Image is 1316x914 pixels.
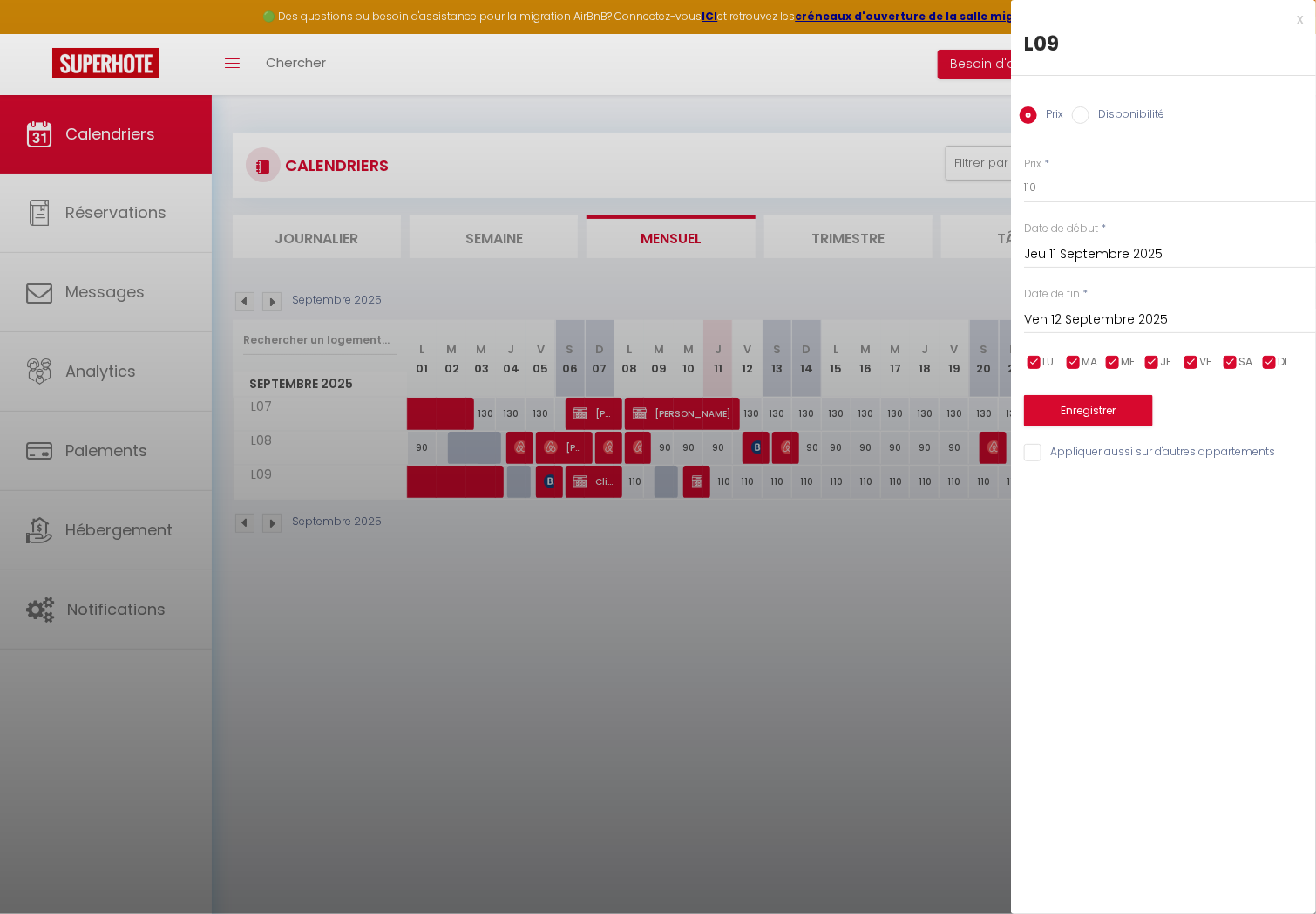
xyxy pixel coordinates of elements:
span: ME [1122,354,1136,371]
button: Enregistrer [1024,395,1153,426]
div: x [1011,9,1303,30]
label: Prix [1024,156,1041,173]
label: Prix [1037,106,1063,126]
div: L09 [1024,30,1303,58]
span: LU [1043,354,1055,371]
iframe: Chat [1242,836,1303,901]
span: JE [1161,354,1172,371]
label: Disponibilité [1089,106,1164,126]
span: MA [1082,354,1098,371]
span: SA [1239,354,1253,371]
button: Ouvrir le widget de chat LiveChat [14,7,66,59]
label: Date de fin [1024,286,1080,303]
span: VE [1200,354,1212,371]
label: Date de début [1024,221,1098,237]
span: DI [1279,354,1288,371]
